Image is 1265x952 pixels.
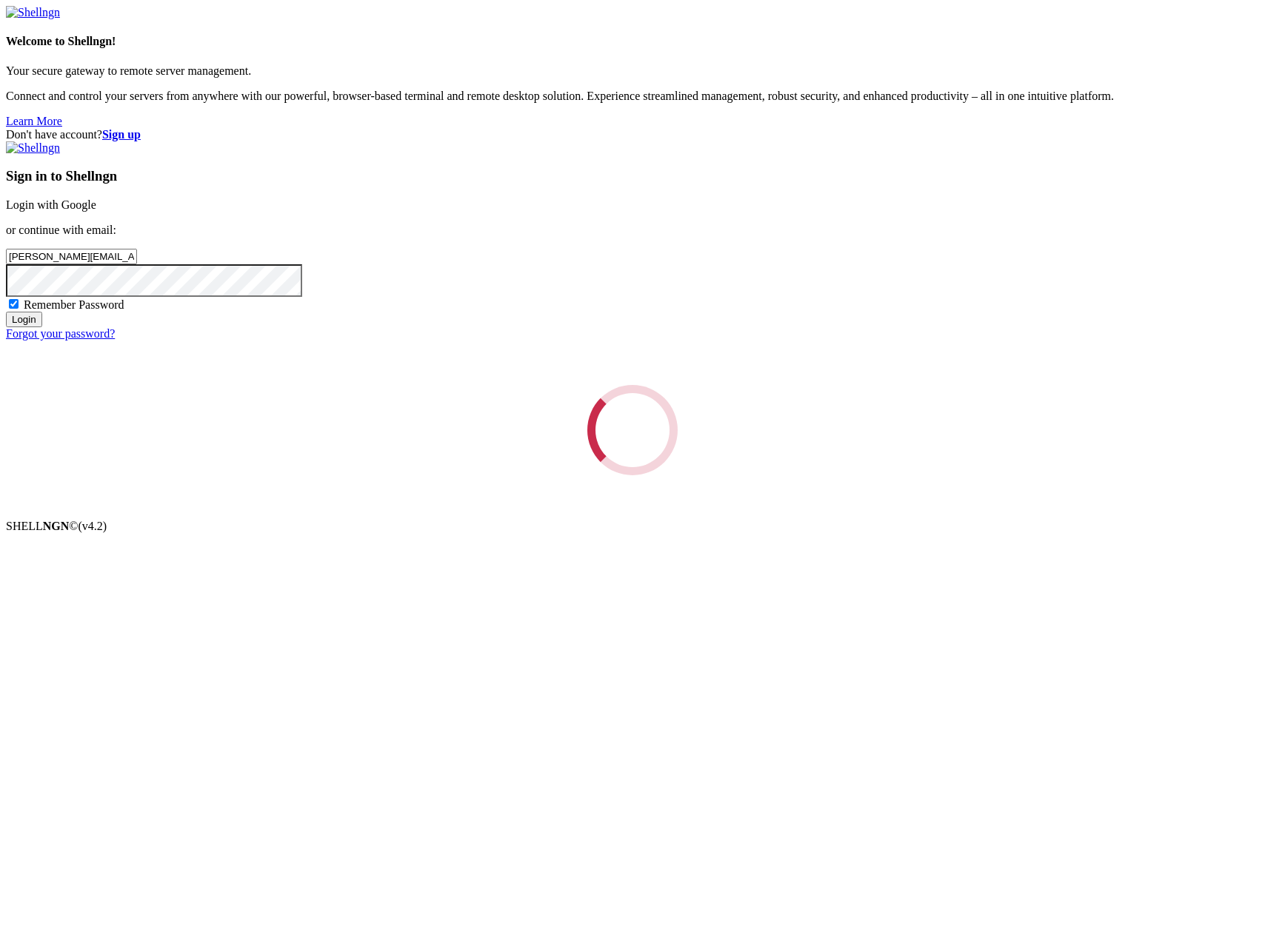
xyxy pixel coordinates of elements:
span: Remember Password [24,298,124,311]
p: or continue with email: [6,224,1259,237]
p: Your secure gateway to remote server management. [6,64,1259,78]
a: Forgot your password? [6,327,115,340]
h3: Sign in to Shellngn [6,168,1259,184]
img: Shellngn [6,141,60,155]
a: Learn More [6,115,62,127]
b: NGN [43,520,70,532]
span: SHELL © [6,520,107,532]
input: Remember Password [9,299,19,309]
div: Loading... [587,385,678,475]
span: 4.2.0 [79,520,107,532]
p: Connect and control your servers from anywhere with our powerful, browser-based terminal and remo... [6,90,1259,103]
div: Don't have account? [6,128,1259,141]
img: Shellngn [6,6,60,19]
input: Email address [6,249,137,264]
h4: Welcome to Shellngn! [6,35,1259,48]
a: Sign up [102,128,141,141]
input: Login [6,312,42,327]
a: Login with Google [6,198,96,211]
